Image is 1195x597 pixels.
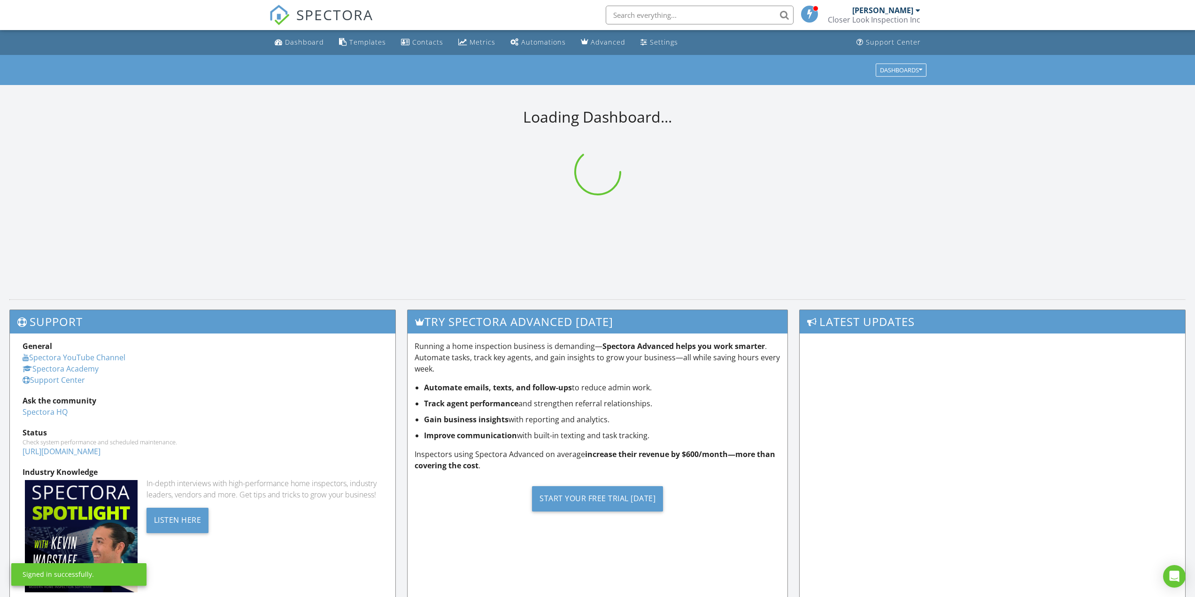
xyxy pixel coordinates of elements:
[23,438,383,446] div: Check system performance and scheduled maintenance.
[415,449,775,471] strong: increase their revenue by $600/month—more than covering the cost
[412,38,443,47] div: Contacts
[335,34,390,51] a: Templates
[800,310,1185,333] h3: Latest Updates
[146,514,209,524] a: Listen Here
[424,398,518,409] strong: Track agent performance
[866,38,921,47] div: Support Center
[876,63,926,77] button: Dashboards
[532,486,663,512] div: Start Your Free Trial [DATE]
[852,6,913,15] div: [PERSON_NAME]
[349,38,386,47] div: Templates
[424,382,780,393] li: to reduce admin work.
[269,5,290,25] img: The Best Home Inspection Software - Spectora
[23,375,85,385] a: Support Center
[23,395,383,406] div: Ask the community
[23,427,383,438] div: Status
[424,414,509,425] strong: Gain business insights
[424,430,780,441] li: with built-in texting and task tracking.
[285,38,324,47] div: Dashboard
[296,5,373,24] span: SPECTORA
[415,341,780,374] p: Running a home inspection business is demanding— . Automate tasks, track key agents, and gain ins...
[637,34,682,51] a: Settings
[23,364,99,374] a: Spectora Academy
[415,449,780,471] p: Inspectors using Spectora Advanced on average .
[650,38,678,47] div: Settings
[424,398,780,409] li: and strengthen referral relationships.
[606,6,794,24] input: Search everything...
[397,34,447,51] a: Contacts
[455,34,499,51] a: Metrics
[853,34,925,51] a: Support Center
[602,341,765,351] strong: Spectora Advanced helps you work smarter
[271,34,328,51] a: Dashboard
[828,15,920,24] div: Closer Look Inspection Inc
[23,570,94,579] div: Signed in successfully.
[23,466,383,478] div: Industry Knowledge
[1163,565,1186,588] div: Open Intercom Messenger
[577,34,629,51] a: Advanced
[23,341,52,351] strong: General
[424,382,572,393] strong: Automate emails, texts, and follow-ups
[507,34,570,51] a: Automations (Basic)
[25,480,138,593] img: Spectoraspolightmain
[880,67,922,73] div: Dashboards
[10,310,395,333] h3: Support
[23,446,100,457] a: [URL][DOMAIN_NAME]
[424,414,780,425] li: with reporting and analytics.
[408,310,787,333] h3: Try spectora advanced [DATE]
[23,407,68,417] a: Spectora HQ
[146,478,383,500] div: In-depth interviews with high-performance home inspectors, industry leaders, vendors and more. Ge...
[269,13,373,32] a: SPECTORA
[470,38,495,47] div: Metrics
[23,352,125,363] a: Spectora YouTube Channel
[415,479,780,519] a: Start Your Free Trial [DATE]
[521,38,566,47] div: Automations
[591,38,625,47] div: Advanced
[424,430,517,441] strong: Improve communication
[146,508,209,533] div: Listen Here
